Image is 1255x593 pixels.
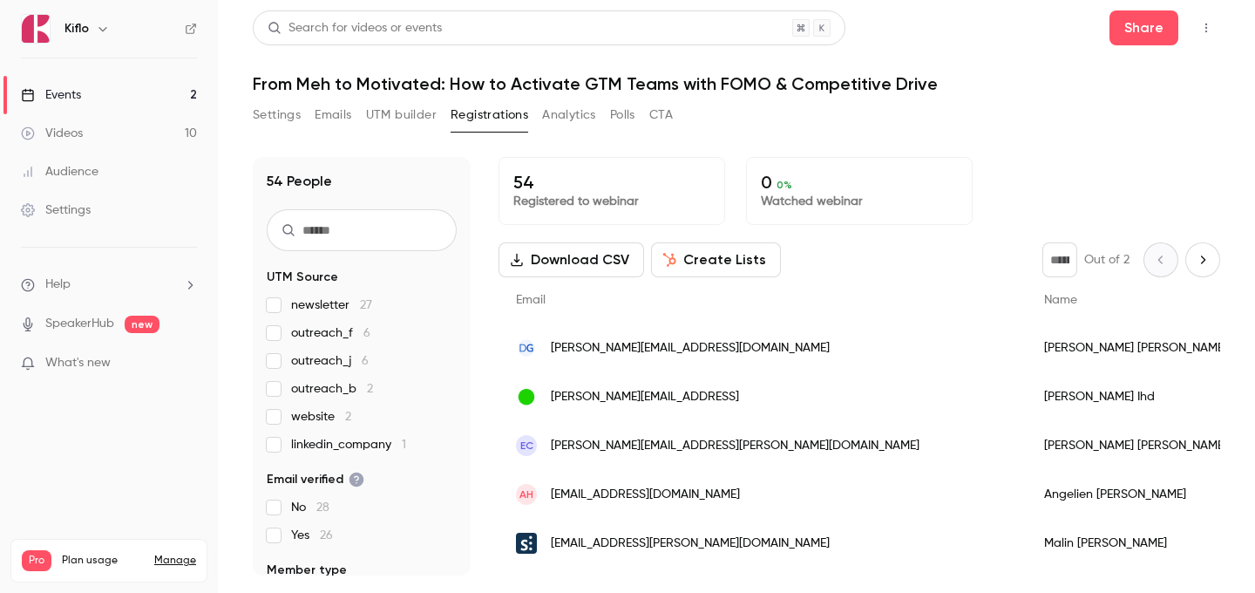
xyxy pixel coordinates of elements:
[1027,421,1245,470] div: [PERSON_NAME] [PERSON_NAME]
[253,73,1220,94] h1: From Meh to Motivated: How to Activate GTM Teams with FOMO & Competitive Drive
[1027,324,1245,372] div: [PERSON_NAME] [PERSON_NAME]
[1027,470,1245,519] div: Angelien [PERSON_NAME]
[1109,10,1178,45] button: Share
[176,356,197,371] iframe: Noticeable Trigger
[21,201,91,219] div: Settings
[21,86,81,104] div: Events
[45,276,71,294] span: Help
[267,562,347,579] span: Member type
[315,101,351,129] button: Emails
[291,499,329,516] span: No
[777,179,792,191] span: 0 %
[253,101,301,129] button: Settings
[291,436,406,453] span: linkedin_company
[761,193,958,210] p: Watched webinar
[366,101,437,129] button: UTM builder
[62,554,144,568] span: Plan usage
[499,242,644,277] button: Download CSV
[362,355,369,367] span: 6
[21,163,98,181] div: Audience
[267,171,332,192] h1: 54 People
[267,269,338,286] span: UTM Source
[291,408,351,426] span: website
[513,172,710,193] p: 54
[345,411,351,423] span: 2
[516,294,546,306] span: Email
[551,535,830,553] span: [EMAIL_ADDRESS][PERSON_NAME][DOMAIN_NAME]
[22,15,50,43] img: Kiflo
[267,471,364,488] span: Email verified
[1044,294,1077,306] span: Name
[519,487,533,502] span: AH
[649,101,673,129] button: CTA
[320,529,333,542] span: 26
[291,380,373,398] span: outreach_b
[513,193,710,210] p: Registered to webinar
[516,337,537,358] img: digitalgenius.com
[291,527,333,544] span: Yes
[551,339,830,358] span: [PERSON_NAME][EMAIL_ADDRESS][DOMAIN_NAME]
[154,554,196,568] a: Manage
[651,242,781,277] button: Create Lists
[516,386,537,407] img: kindly.ai
[291,352,369,370] span: outreach_j
[1084,251,1129,269] p: Out of 2
[761,172,958,193] p: 0
[551,486,740,504] span: [EMAIL_ADDRESS][DOMAIN_NAME]
[360,299,372,311] span: 27
[1027,519,1245,568] div: Malin [PERSON_NAME]
[1185,242,1220,277] button: Next page
[402,439,406,451] span: 1
[45,354,111,372] span: What's new
[291,296,372,314] span: newsletter
[291,324,370,342] span: outreach_f
[316,501,329,514] span: 28
[516,533,537,554] img: simployer.com
[21,276,197,294] li: help-dropdown-opener
[45,315,114,333] a: SpeakerHub
[64,20,89,37] h6: Kiflo
[125,316,159,333] span: new
[367,383,373,395] span: 2
[551,388,739,406] span: [PERSON_NAME][EMAIL_ADDRESS]
[268,19,442,37] div: Search for videos or events
[542,101,596,129] button: Analytics
[22,550,51,571] span: Pro
[551,437,919,455] span: [PERSON_NAME][EMAIL_ADDRESS][PERSON_NAME][DOMAIN_NAME]
[610,101,635,129] button: Polls
[21,125,83,142] div: Videos
[363,327,370,339] span: 6
[520,438,533,453] span: EC
[1027,372,1245,421] div: [PERSON_NAME] Ihd
[451,101,528,129] button: Registrations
